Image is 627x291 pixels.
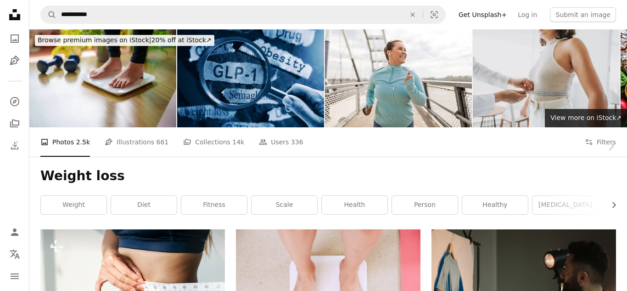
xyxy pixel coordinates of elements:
form: Find visuals sitewide [40,6,446,24]
a: Collections 14k [183,127,244,157]
a: fitness [181,196,247,214]
span: Browse premium images on iStock | [38,36,151,44]
img: GLP-1 related drugs newspaper headlines with hand and magnifying glass [177,29,324,127]
a: View more on iStock↗ [545,109,627,127]
img: Woman measuring belly fat [473,29,620,127]
span: 336 [291,137,303,147]
a: Explore [6,92,24,111]
a: diet [111,196,177,214]
a: weight [41,196,106,214]
img: A close-up view of a young woman standing on a weighing scale [29,29,176,127]
a: scale [252,196,317,214]
img: Overweight Young Woman Running Across Bridge [325,29,472,127]
span: View more on iStock ↗ [550,114,621,121]
a: Browse premium images on iStock|20% off at iStock↗ [29,29,220,51]
button: Search Unsplash [41,6,56,23]
a: person [392,196,458,214]
a: Log in [512,7,543,22]
button: Visual search [423,6,445,23]
button: Submit an image [550,7,616,22]
button: Menu [6,267,24,285]
h1: Weight loss [40,168,616,184]
div: 20% off at iStock ↗ [35,35,214,46]
a: Illustrations [6,51,24,70]
a: Photos [6,29,24,48]
a: health [322,196,387,214]
button: scroll list to the right [605,196,616,214]
a: Illustrations 661 [105,127,168,157]
button: Clear [403,6,423,23]
a: Log in / Sign up [6,223,24,241]
a: Next [595,102,627,190]
a: [MEDICAL_DATA] [532,196,598,214]
button: Language [6,245,24,263]
span: 661 [157,137,169,147]
a: Users 336 [259,127,303,157]
a: healthy [462,196,528,214]
span: 14k [232,137,244,147]
a: Get Unsplash+ [453,7,512,22]
button: Filters [585,127,616,157]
